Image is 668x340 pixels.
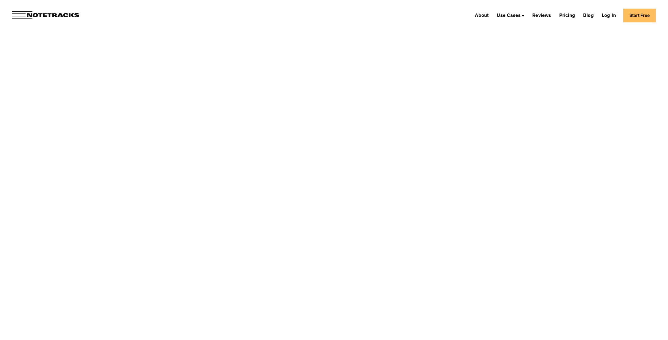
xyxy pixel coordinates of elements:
a: Pricing [557,10,578,20]
div: Use Cases [494,10,527,20]
a: Reviews [530,10,553,20]
div: Use Cases [497,14,521,18]
a: About [473,10,491,20]
a: Blog [581,10,596,20]
a: Log In [599,10,618,20]
a: Start Free [623,9,656,22]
